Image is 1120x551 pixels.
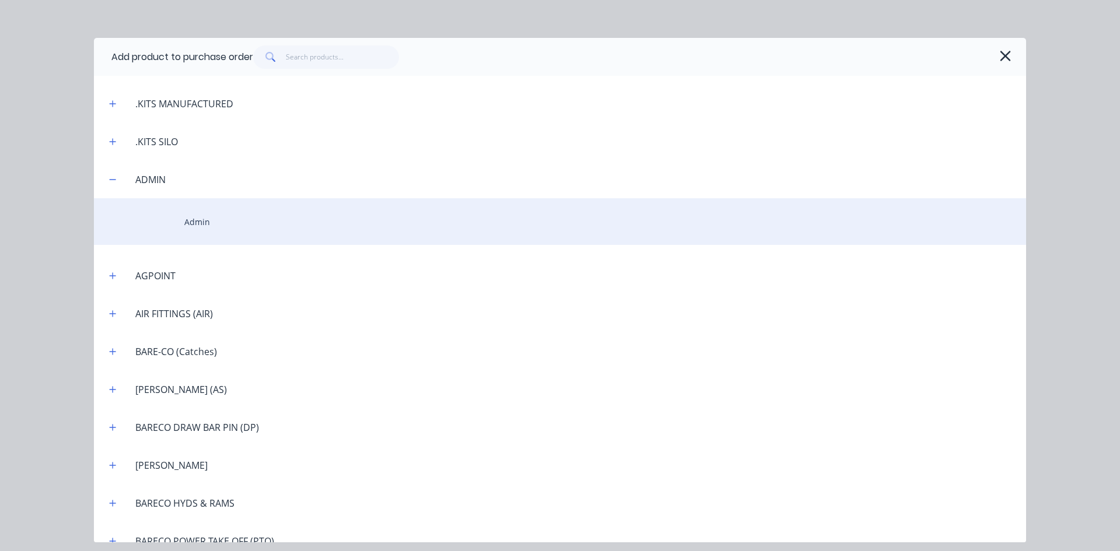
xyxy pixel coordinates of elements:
[126,534,283,548] div: BARECO POWER TAKE OFF (PTO)
[126,458,217,472] div: [PERSON_NAME]
[126,345,226,359] div: BARE-CO (Catches)
[111,50,253,64] div: Add product to purchase order
[126,173,175,187] div: ADMIN
[126,496,244,510] div: BARECO HYDS & RAMS
[286,45,400,69] input: Search products...
[126,135,187,149] div: .KITS SILO
[126,97,243,111] div: .KITS MANUFACTURED
[126,307,222,321] div: AIR FITTINGS (AIR)
[126,420,268,434] div: BARECO DRAW BAR PIN (DP)
[126,269,185,283] div: AGPOINT
[126,382,236,396] div: [PERSON_NAME] (AS)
